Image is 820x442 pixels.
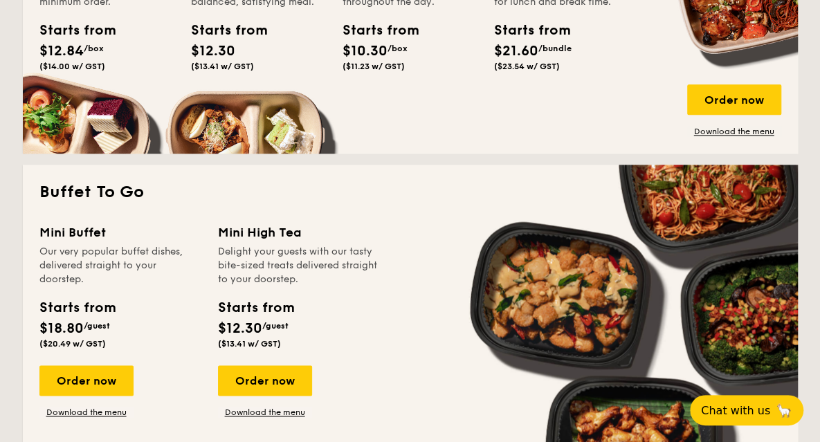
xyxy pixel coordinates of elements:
[776,403,792,418] span: 🦙
[687,84,781,115] div: Order now
[218,407,312,418] a: Download the menu
[39,181,781,203] h2: Buffet To Go
[39,339,106,349] span: ($20.49 w/ GST)
[388,44,408,53] span: /box
[343,20,405,41] div: Starts from
[343,62,405,71] span: ($11.23 w/ GST)
[39,245,201,286] div: Our very popular buffet dishes, delivered straight to your doorstep.
[701,404,770,417] span: Chat with us
[39,223,201,242] div: Mini Buffet
[538,44,572,53] span: /bundle
[218,339,281,349] span: ($13.41 w/ GST)
[343,43,388,59] span: $10.30
[218,245,380,286] div: Delight your guests with our tasty bite-sized treats delivered straight to your doorstep.
[494,20,556,41] div: Starts from
[262,321,289,331] span: /guest
[494,43,538,59] span: $21.60
[39,407,134,418] a: Download the menu
[191,43,235,59] span: $12.30
[39,365,134,396] div: Order now
[191,62,254,71] span: ($13.41 w/ GST)
[39,20,102,41] div: Starts from
[39,320,84,337] span: $18.80
[39,62,105,71] span: ($14.00 w/ GST)
[39,43,84,59] span: $12.84
[191,20,253,41] div: Starts from
[218,320,262,337] span: $12.30
[84,44,104,53] span: /box
[494,62,560,71] span: ($23.54 w/ GST)
[218,223,380,242] div: Mini High Tea
[39,297,115,318] div: Starts from
[84,321,110,331] span: /guest
[690,395,803,425] button: Chat with us🦙
[687,126,781,137] a: Download the menu
[218,297,293,318] div: Starts from
[218,365,312,396] div: Order now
